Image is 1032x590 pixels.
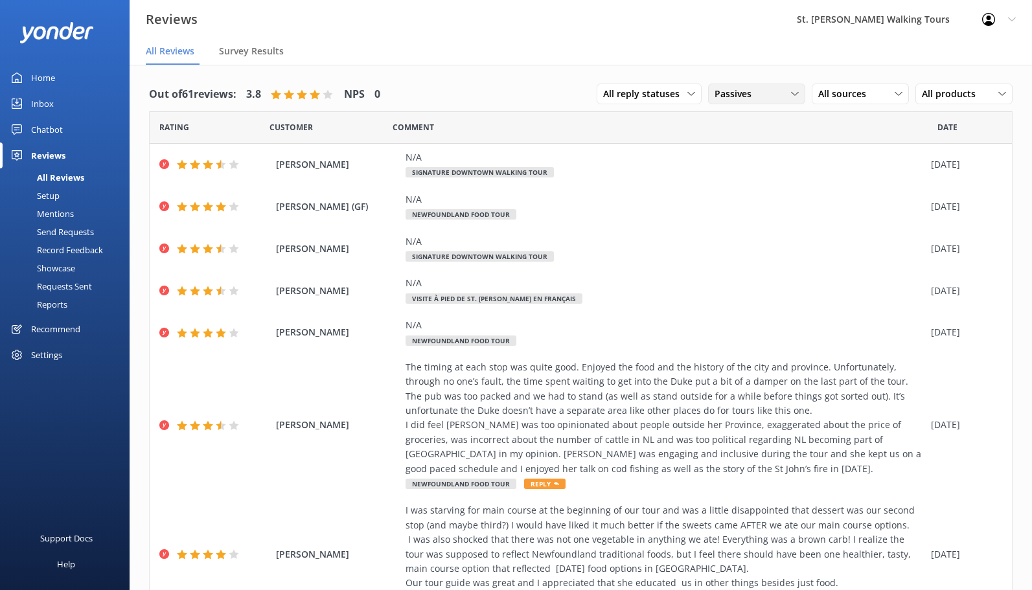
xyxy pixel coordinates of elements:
span: [PERSON_NAME] [276,284,399,298]
span: Date [937,121,957,133]
span: Date [269,121,313,133]
div: N/A [406,150,924,165]
a: Showcase [8,259,130,277]
a: Mentions [8,205,130,223]
a: Reports [8,295,130,313]
div: [DATE] [931,284,996,298]
span: Newfoundland Food Tour [406,209,516,220]
div: [DATE] [931,418,996,432]
div: Reviews [31,142,65,168]
div: N/A [406,192,924,207]
div: The timing at each stop was quite good. Enjoyed the food and the history of the city and province... [406,360,924,476]
span: Passives [715,87,759,101]
img: yonder-white-logo.png [19,22,94,43]
div: Home [31,65,55,91]
a: Record Feedback [8,241,130,259]
div: [DATE] [931,199,996,214]
div: Recommend [31,316,80,342]
div: Chatbot [31,117,63,142]
span: Newfoundland Food Tour [406,479,516,489]
span: Survey Results [219,45,284,58]
span: [PERSON_NAME] (GF) [276,199,399,214]
div: Support Docs [40,525,93,551]
h4: 3.8 [246,86,261,103]
div: [DATE] [931,157,996,172]
div: Mentions [8,205,74,223]
a: All Reviews [8,168,130,187]
h4: Out of 61 reviews: [149,86,236,103]
div: Requests Sent [8,277,92,295]
h4: NPS [344,86,365,103]
div: Record Feedback [8,241,103,259]
h4: 0 [374,86,380,103]
a: Requests Sent [8,277,130,295]
div: Help [57,551,75,577]
span: All Reviews [146,45,194,58]
div: Setup [8,187,60,205]
span: [PERSON_NAME] [276,242,399,256]
h3: Reviews [146,9,198,30]
span: Visite à pied de St. [PERSON_NAME] en français [406,293,582,304]
div: N/A [406,234,924,249]
span: Reply [524,479,566,489]
span: All sources [818,87,874,101]
div: [DATE] [931,325,996,339]
div: [DATE] [931,242,996,256]
div: N/A [406,318,924,332]
div: I was starving for main course at the beginning of our tour and was a little disappointed that de... [406,503,924,590]
div: Reports [8,295,67,313]
span: [PERSON_NAME] [276,157,399,172]
span: All reply statuses [603,87,687,101]
span: Newfoundland Food Tour [406,335,516,346]
span: Date [159,121,189,133]
span: Signature Downtown Walking Tour [406,167,554,177]
div: [DATE] [931,547,996,562]
span: Question [393,121,434,133]
span: [PERSON_NAME] [276,418,399,432]
div: All Reviews [8,168,84,187]
div: Settings [31,342,62,368]
a: Setup [8,187,130,205]
div: N/A [406,276,924,290]
span: [PERSON_NAME] [276,325,399,339]
a: Send Requests [8,223,130,241]
div: Send Requests [8,223,94,241]
span: Signature Downtown Walking Tour [406,251,554,262]
span: All products [922,87,983,101]
span: [PERSON_NAME] [276,547,399,562]
div: Inbox [31,91,54,117]
div: Showcase [8,259,75,277]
